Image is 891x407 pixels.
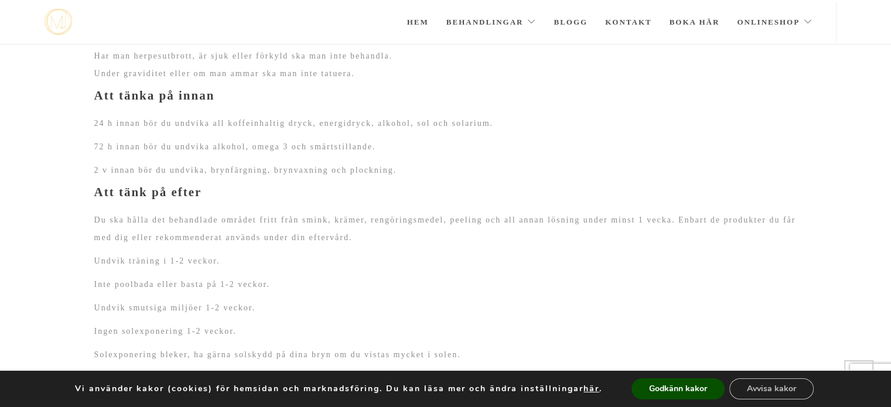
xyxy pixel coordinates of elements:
a: Onlineshop [737,2,813,43]
p: Du ska hålla det behandlade området fritt från smink, krämer, rengöringsmedel, peeling och all an... [94,211,797,247]
p: 24 h innan bör du undvika all koffeinhaltig dryck, energidryck, alkohol, sol och solarium. [94,115,797,132]
a: mjstudio mjstudio mjstudio [45,9,72,35]
h3: Att tänka på innan [94,88,797,103]
p: Solexponering bleker, ha gärna solskydd på dina bryn om du vistas mycket i solen. [94,346,797,364]
p: Det finns vissa mediciner man ej bör kombinera med bryntatuering. Tala med din terapeut innan. Ha... [94,30,797,83]
p: 2 v innan bör du undvika, brynfärgning, brynvaxning och plockning. [94,162,797,179]
a: Behandlingar [446,2,537,43]
a: Kontakt [605,2,652,43]
p: Ingen solexponering 1-2 veckor. [94,323,797,340]
p: Vi använder kakor (cookies) för hemsidan och marknadsföring. Du kan läsa mer och ändra inställnin... [75,384,602,394]
h3: Att tänk på efter [94,185,797,200]
p: 72 h innan bör du undvika alkohol, omega 3 och smärtstillande. [94,138,797,156]
p: Undvik träning i 1-2 veckor. [94,252,797,270]
a: Hem [407,2,429,43]
button: här [583,384,599,394]
button: Avvisa kakor [729,378,814,399]
p: Undvik smutsiga miljöer 1-2 veckor. [94,299,797,317]
img: mjstudio [45,9,72,35]
button: Godkänn kakor [631,378,725,399]
p: Inte poolbada eller basta på 1-2 veckor. [94,276,797,293]
a: Blogg [554,2,588,43]
a: Boka här [670,2,720,43]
